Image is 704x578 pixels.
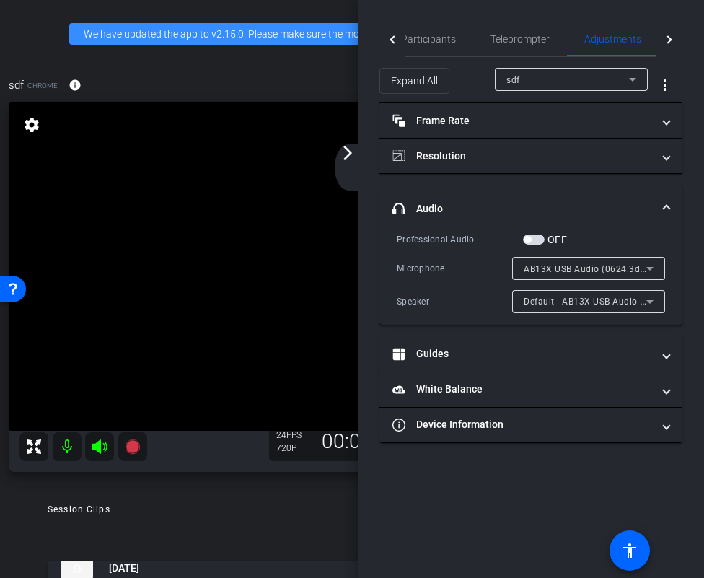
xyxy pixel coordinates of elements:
[524,263,652,274] span: AB13X USB Audio (0624:3d3f)
[69,23,635,45] div: We have updated the app to v2.15.0. Please make sure the mobile user has the newest version.
[286,430,302,440] span: FPS
[109,561,139,576] span: [DATE]
[656,76,674,94] mat-icon: more_vert
[379,68,449,94] button: Expand All
[401,34,456,44] span: Participants
[545,232,567,247] label: OFF
[69,79,82,92] mat-icon: info
[392,417,652,432] mat-panel-title: Device Information
[648,68,682,102] button: More Options for Adjustments Panel
[584,34,641,44] span: Adjustments
[621,542,638,559] mat-icon: accessibility
[379,337,682,372] mat-expansion-panel-header: Guides
[392,382,652,397] mat-panel-title: White Balance
[9,77,24,93] span: sdf
[276,442,312,454] div: 720P
[276,429,312,441] div: 24
[379,372,682,407] mat-expansion-panel-header: White Balance
[397,261,512,276] div: Microphone
[379,139,682,173] mat-expansion-panel-header: Resolution
[27,80,58,91] span: Chrome
[397,232,523,247] div: Professional Audio
[397,294,512,309] div: Speaker
[490,34,550,44] span: Teleprompter
[392,149,652,164] mat-panel-title: Resolution
[48,502,110,517] div: Session Clips
[379,408,682,442] mat-expansion-panel-header: Device Information
[379,232,682,325] div: Audio
[392,201,652,216] mat-panel-title: Audio
[22,116,42,133] mat-icon: settings
[339,144,356,162] mat-icon: arrow_forward_ios
[524,295,690,307] span: Default - AB13X USB Audio (0624:3d3f)
[392,113,652,128] mat-panel-title: Frame Rate
[391,67,438,95] span: Expand All
[379,185,682,232] mat-expansion-panel-header: Audio
[506,75,520,85] span: sdf
[392,346,652,362] mat-panel-title: Guides
[312,429,409,454] div: 00:00:00
[379,103,682,138] mat-expansion-panel-header: Frame Rate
